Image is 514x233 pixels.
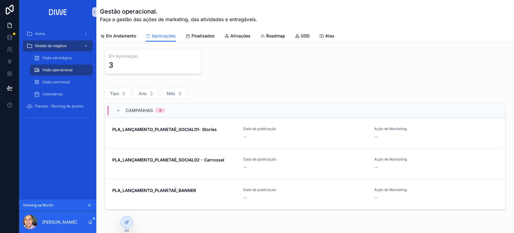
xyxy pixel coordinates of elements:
[374,126,498,131] span: Ação de Marketing
[23,101,93,112] a: Planeta - Backlog de ajustes
[105,179,505,209] a: PLA_LANÇAMENTO_PLANETAÉ_BANNERData de publicação--Ação de Marketing--
[152,33,176,39] span: Aprovações
[106,33,136,39] span: Em Andamento
[112,127,217,132] strong: PLA_LANÇAMENTO_PLANETAÉ_SOCIAL01- Stories
[110,91,119,97] span: Tipo
[30,53,93,63] a: Visão estratégica
[243,187,367,192] span: Data de publicação
[30,89,93,100] a: Calendários
[161,88,188,99] button: Select Button
[139,91,147,97] span: Ano
[374,187,498,192] span: Ação de Marketing
[374,157,498,162] span: Ação de Marketing
[19,24,96,130] div: scrollable content
[325,33,335,39] span: Atas
[23,28,93,39] a: Home
[109,60,113,70] div: 3
[301,33,310,39] span: GSD
[35,104,83,109] span: Planeta - Backlog de ajustes
[100,7,257,16] h1: Gestão operacional.
[30,77,93,88] a: Visão contratual
[319,30,335,43] a: Atas
[126,107,153,113] span: Campanhas
[35,31,45,36] span: Home
[374,134,378,140] span: --
[105,118,505,148] a: PLA_LANÇAMENTO_PLANETAÉ_SOCIAL01- StoriesData de publicação--Ação de Marketing--
[243,195,247,201] span: --
[105,88,131,99] button: Select Button
[112,157,224,162] strong: PLA_LANÇAMENTO_PLANETAÉ_SOCIAL02 - Carrossel
[243,164,247,170] span: --
[23,203,53,208] span: Viewing as Murilo
[42,56,72,60] span: Visão estratégica
[23,40,93,51] a: Gestão do negócio
[295,30,310,43] a: GSD
[42,68,73,72] span: Visão operacional
[109,53,198,59] h3: Em Aprovação
[42,80,70,85] span: Visão contratual
[35,43,67,48] span: Gestão do negócio
[105,148,505,179] a: PLA_LANÇAMENTO_PLANETAÉ_SOCIAL02 - CarrosselData de publicação--Ação de Marketing--
[42,219,77,225] p: [PERSON_NAME]
[30,65,93,75] a: Visão operacional
[100,30,136,43] a: Em Andamento
[159,108,161,113] div: 3
[47,7,69,17] img: App logo
[100,16,257,23] span: Faça a gestão das ações de marketing, das atividades e entregáveis.
[42,92,63,97] span: Calendários
[374,195,378,201] span: --
[224,30,251,43] a: Ativações
[134,88,159,99] button: Select Button
[185,30,215,43] a: Finalizados
[260,30,285,43] a: Roadmap
[374,164,378,170] span: --
[230,33,251,39] span: Ativações
[243,126,367,131] span: Data de publicação
[146,30,176,42] a: Aprovações
[243,157,367,162] span: Data de publicação
[243,134,247,140] span: --
[266,33,285,39] span: Roadmap
[112,188,196,193] strong: PLA_LANÇAMENTO_PLANETAÉ_BANNER
[167,91,175,97] span: Mês
[192,33,215,39] span: Finalizados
